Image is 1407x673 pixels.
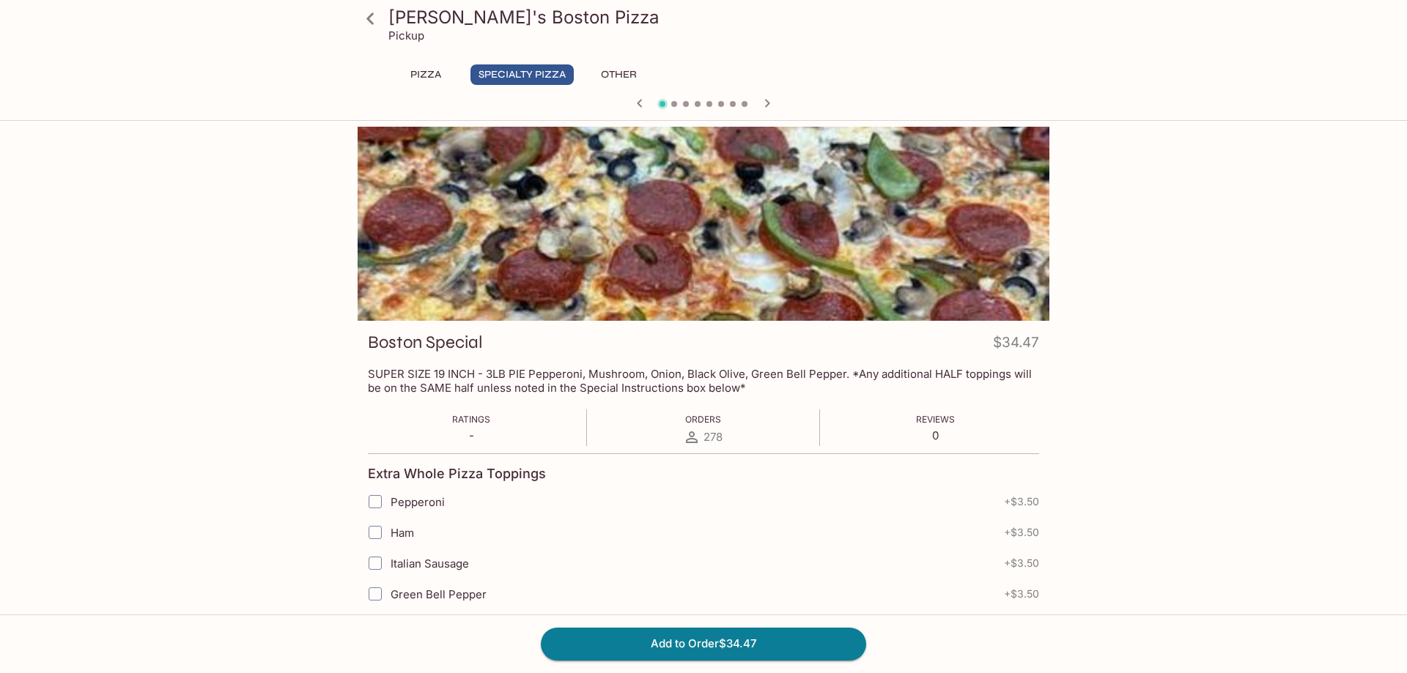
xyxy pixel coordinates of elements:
[391,526,414,540] span: Ham
[916,428,955,442] p: 0
[393,64,459,85] button: Pizza
[1004,557,1039,569] span: + $3.50
[685,414,721,425] span: Orders
[368,331,483,354] h3: Boston Special
[541,628,866,660] button: Add to Order$34.47
[993,331,1039,360] h4: $34.47
[1004,527,1039,538] span: + $3.50
[470,64,574,85] button: Specialty Pizza
[452,414,490,425] span: Ratings
[388,29,424,42] p: Pickup
[916,414,955,425] span: Reviews
[368,466,546,482] h4: Extra Whole Pizza Toppings
[1004,496,1039,507] span: + $3.50
[388,6,1044,29] h3: [PERSON_NAME]'s Boston Pizza
[703,430,723,444] span: 278
[391,495,445,509] span: Pepperoni
[1004,588,1039,600] span: + $3.50
[368,367,1039,395] p: SUPER SIZE 19 INCH - 3LB PIE Pepperoni, Mushroom, Onion, Black Olive, Green Bell Pepper. *Any add...
[586,64,651,85] button: Other
[358,127,1049,321] div: Boston Special
[391,557,469,570] span: Italian Sausage
[391,587,487,601] span: Green Bell Pepper
[452,428,490,442] p: -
